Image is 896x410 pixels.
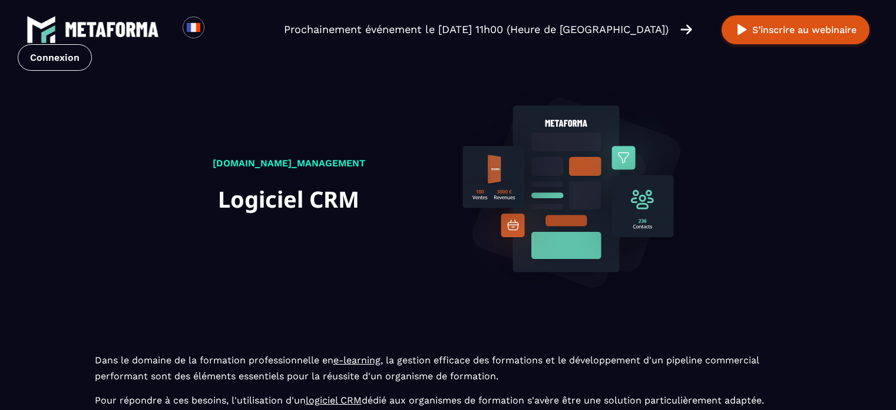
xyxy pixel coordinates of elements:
input: Search for option [214,22,223,37]
img: logo [27,15,56,44]
img: play [735,22,749,37]
p: Prochainement événement le [DATE] 11h00 (Heure de [GEOGRAPHIC_DATA]) [284,21,669,38]
img: fr [186,20,201,35]
img: logo [65,22,159,37]
a: logiciel CRM [306,395,362,406]
a: Connexion [18,44,92,71]
button: S’inscrire au webinaire [722,15,869,44]
p: [DOMAIN_NAME]_management [213,156,365,171]
img: logiciel-background [448,71,684,307]
h1: Logiciel CRM [213,181,365,218]
a: e-learning [333,355,381,366]
div: Search for option [204,17,233,42]
img: arrow-right [680,23,692,36]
